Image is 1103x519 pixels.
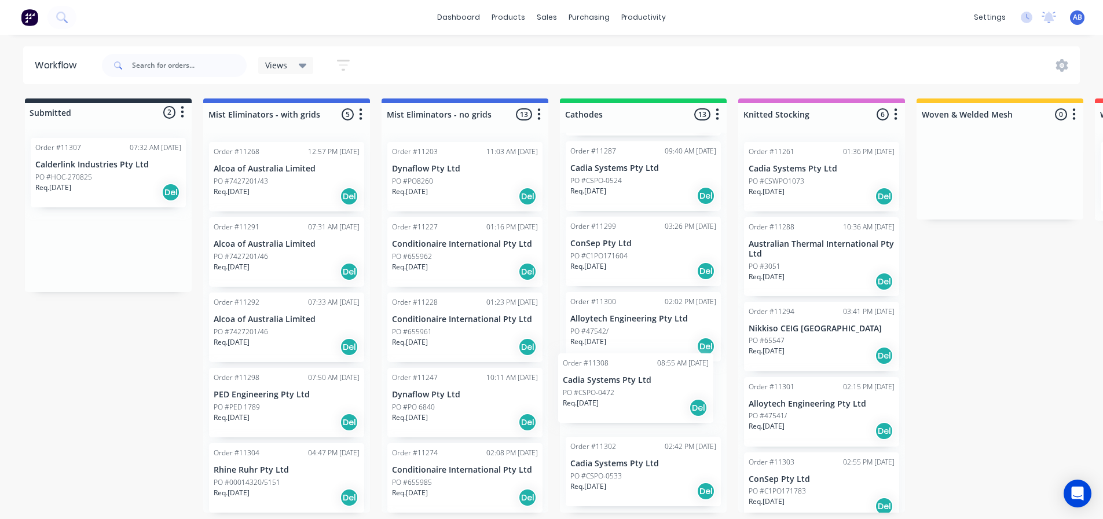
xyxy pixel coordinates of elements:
[132,54,247,77] input: Search for orders...
[21,9,38,26] img: Factory
[163,106,175,118] span: 2
[1055,108,1067,120] span: 0
[387,108,501,120] input: Enter column name…
[563,9,615,26] div: purchasing
[265,59,287,71] span: Views
[1073,12,1082,23] span: AB
[1064,480,1091,507] div: Open Intercom Messenger
[694,108,710,120] span: 13
[208,108,323,120] input: Enter column name…
[877,108,889,120] span: 6
[968,9,1012,26] div: settings
[531,9,563,26] div: sales
[743,108,858,120] input: Enter column name…
[565,108,679,120] input: Enter column name…
[27,107,71,119] div: Submitted
[486,9,531,26] div: products
[615,9,672,26] div: productivity
[342,108,354,120] span: 5
[431,9,486,26] a: dashboard
[35,59,82,72] div: Workflow
[516,108,532,120] span: 13
[922,108,1036,120] input: Enter column name…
